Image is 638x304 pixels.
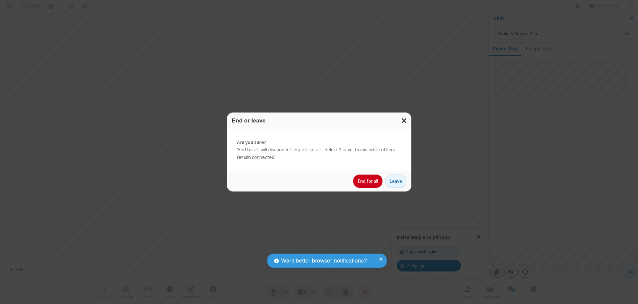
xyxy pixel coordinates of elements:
button: Close modal [397,113,411,129]
span: Want better browser notifications? [281,257,367,265]
button: End for all [353,175,382,188]
h3: End or leave [232,117,406,124]
strong: Are you sure? [237,139,401,146]
div: 'End for all' will disconnect all participants. Select 'Leave' to exit while others remain connec... [227,129,411,171]
button: Leave [385,175,406,188]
